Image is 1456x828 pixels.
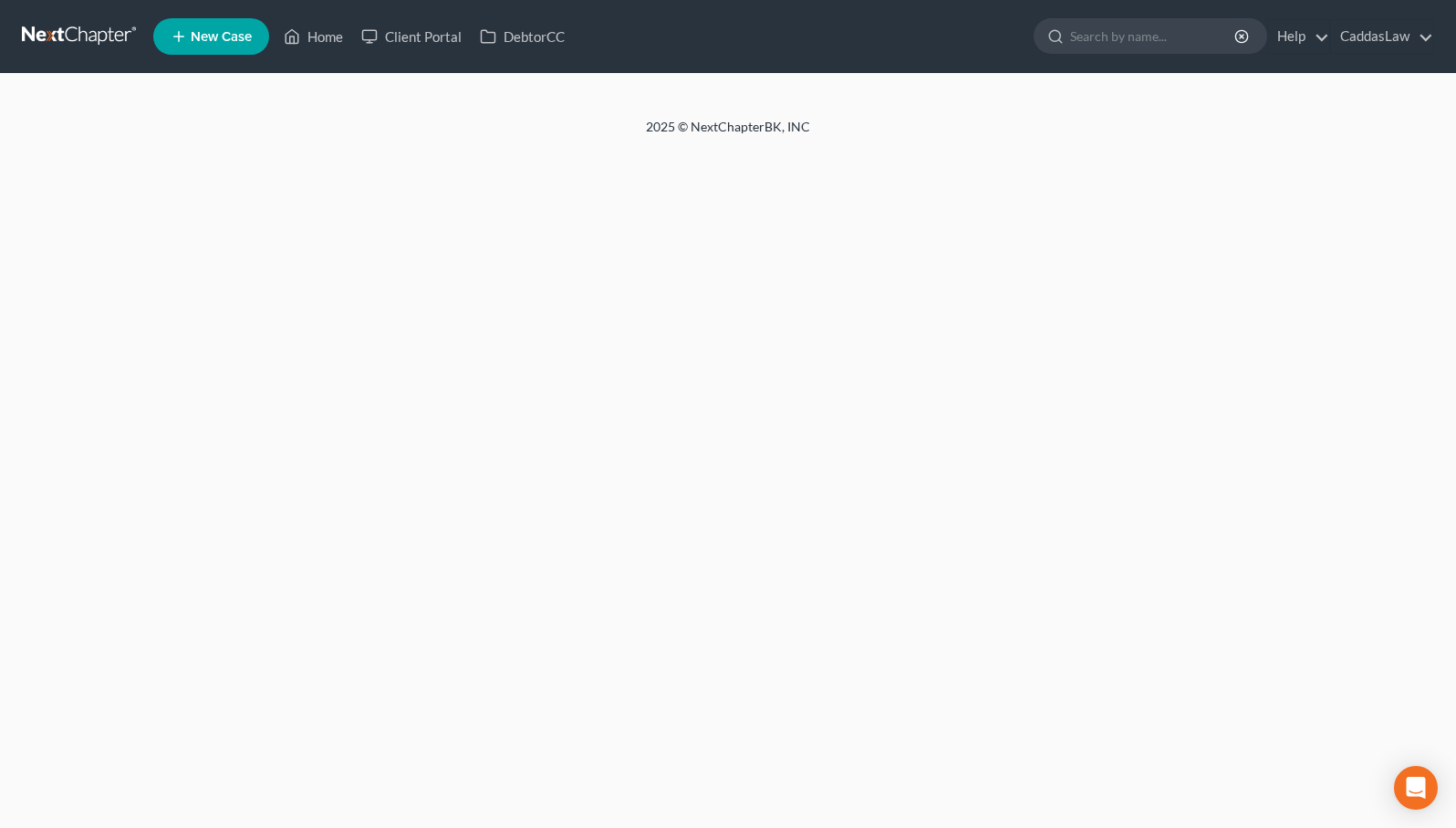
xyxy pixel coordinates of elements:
a: CaddasLaw [1331,20,1433,53]
input: Search by name... [1070,19,1237,53]
span: New Case [191,30,252,44]
a: Home [275,20,352,53]
div: Open Intercom Messenger [1394,766,1438,810]
a: Help [1268,20,1329,53]
a: Client Portal [352,20,471,53]
div: 2025 © NextChapterBK, INC [208,118,1248,151]
a: DebtorCC [471,20,574,53]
